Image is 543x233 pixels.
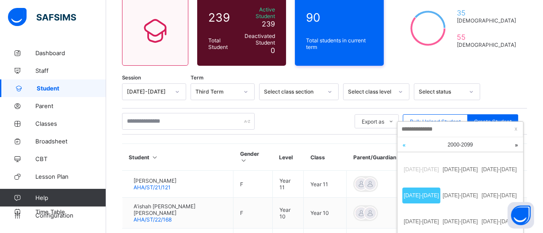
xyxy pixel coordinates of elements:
[271,46,275,55] span: 0
[304,144,347,171] th: Class
[402,137,519,152] div: 2000 - 2099
[304,198,347,229] td: Year 10
[35,138,106,145] span: Broadsheet
[35,67,106,74] span: Staff
[441,214,479,229] a: [DATE]-[DATE]
[262,19,275,28] span: 239
[402,162,440,177] a: [DATE]-[DATE]
[272,144,303,171] th: Level
[347,144,403,171] th: Parent/Guardian
[122,75,141,81] span: Session
[457,33,516,41] span: 55
[206,35,239,53] div: Total Student
[208,11,237,24] span: 239
[419,89,464,95] div: Select status
[151,154,159,161] i: Sort in Ascending Order
[233,198,273,229] td: F
[35,49,106,56] span: Dashboard
[457,8,516,17] span: 35
[306,11,373,24] span: 90
[362,118,384,125] span: Export as
[35,173,106,180] span: Lesson Plan
[233,144,273,171] th: Gender
[35,102,106,109] span: Parent
[134,184,171,191] span: AHA/ST/21/121
[127,89,170,95] div: [DATE]-[DATE]
[441,162,479,177] a: [DATE]-[DATE]
[233,171,273,198] td: F
[398,137,411,153] a: Last century
[272,171,303,198] td: Year 11
[402,214,440,229] a: [DATE]-[DATE]
[457,41,516,48] span: [DEMOGRAPHIC_DATA]
[35,155,106,162] span: CBT
[191,75,203,81] span: Term
[195,89,238,95] div: Third Term
[480,162,518,177] a: [DATE]-[DATE]
[508,202,534,229] button: Open asap
[304,171,347,198] td: Year 11
[474,118,512,125] span: Create Student
[134,177,176,184] span: [PERSON_NAME]
[122,144,233,171] th: Student
[457,17,516,24] span: [DEMOGRAPHIC_DATA]
[241,33,275,46] span: Deactivated Student
[348,89,393,95] div: Select class level
[35,120,106,127] span: Classes
[480,188,518,203] a: [DATE]-[DATE]
[241,6,275,19] span: Active Student
[35,194,106,201] span: Help
[134,203,226,216] span: A'ishah [PERSON_NAME] [PERSON_NAME]
[272,198,303,229] td: Year 10
[480,214,518,229] a: [DATE]-[DATE]
[410,118,461,125] span: Bulk Upload Student
[441,188,479,203] a: [DATE]-[DATE]
[37,85,106,92] span: Student
[402,188,440,203] a: [DATE]-[DATE]
[306,37,373,50] span: Total students in current term
[134,216,172,223] span: AHA/ST/22/168
[35,212,106,219] span: Configuration
[8,8,76,26] img: safsims
[510,137,523,153] a: Next century
[264,89,322,95] div: Select class section
[240,157,248,164] i: Sort in Ascending Order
